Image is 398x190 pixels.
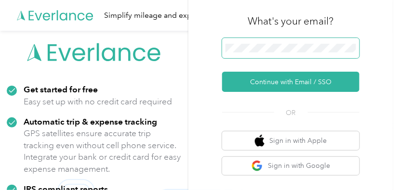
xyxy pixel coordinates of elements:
[24,96,172,108] p: Easy set up with no credit card required
[24,116,157,127] strong: Automatic trip & expense tracking
[104,10,212,22] div: Simplify mileage and expenses
[252,160,264,172] img: google logo
[24,84,98,94] strong: Get started for free
[222,131,359,150] button: apple logoSign in with Apple
[255,135,265,147] img: apple logo
[24,127,182,175] p: GPS satellites ensure accurate trip tracking even without cell phone service. Integrate your bank...
[248,14,334,28] h3: What's your email?
[222,72,359,92] button: Continue with Email / SSO
[222,157,359,176] button: google logoSign in with Google
[274,108,308,118] span: OR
